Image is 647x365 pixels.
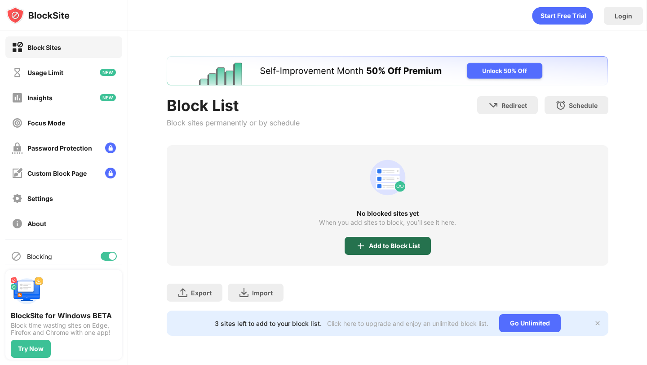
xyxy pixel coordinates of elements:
img: insights-off.svg [12,92,23,103]
img: lock-menu.svg [105,168,116,178]
div: Add to Block List [369,242,420,249]
div: Schedule [569,102,598,109]
img: x-button.svg [594,320,601,327]
div: 3 sites left to add to your block list. [215,320,322,327]
img: push-desktop.svg [11,275,43,307]
div: Blocking [27,253,52,260]
img: settings-off.svg [12,193,23,204]
img: time-usage-off.svg [12,67,23,78]
div: animation [366,156,409,199]
div: Redirect [501,102,527,109]
img: new-icon.svg [100,69,116,76]
div: Export [191,289,212,297]
div: Focus Mode [27,119,65,127]
div: Settings [27,195,53,202]
iframe: Banner [167,56,608,85]
div: Block List [167,96,300,115]
img: about-off.svg [12,218,23,229]
img: logo-blocksite.svg [6,6,70,24]
img: customize-block-page-off.svg [12,168,23,179]
div: Custom Block Page [27,169,87,177]
div: Insights [27,94,53,102]
div: Password Protection [27,144,92,152]
img: new-icon.svg [100,94,116,101]
div: Go Unlimited [499,314,561,332]
div: When you add sites to block, you’ll see it here. [319,219,456,226]
div: Block time wasting sites on Edge, Firefox and Chrome with one app! [11,322,117,336]
div: Import [252,289,273,297]
img: password-protection-off.svg [12,142,23,154]
img: lock-menu.svg [105,142,116,153]
div: About [27,220,46,227]
img: block-on.svg [12,42,23,53]
div: Try Now [18,345,44,352]
img: focus-off.svg [12,117,23,129]
div: BlockSite for Windows BETA [11,311,117,320]
div: Click here to upgrade and enjoy an unlimited block list. [327,320,488,327]
div: No blocked sites yet [167,210,608,217]
img: blocking-icon.svg [11,251,22,262]
div: Block Sites [27,44,61,51]
div: Login [615,12,632,20]
div: Block sites permanently or by schedule [167,118,300,127]
div: Usage Limit [27,69,63,76]
div: animation [532,7,593,25]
